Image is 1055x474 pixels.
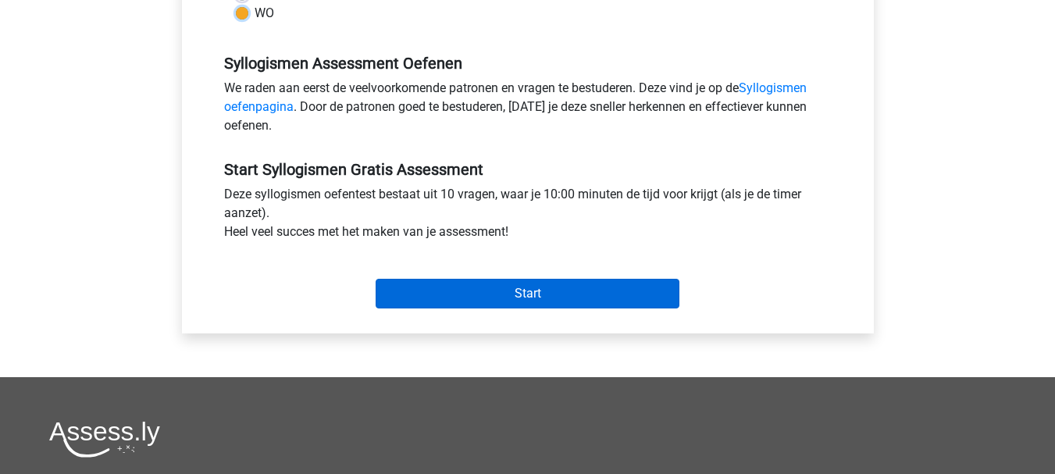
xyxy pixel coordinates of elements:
[224,160,832,179] h5: Start Syllogismen Gratis Assessment
[224,54,832,73] h5: Syllogismen Assessment Oefenen
[212,185,843,248] div: Deze syllogismen oefentest bestaat uit 10 vragen, waar je 10:00 minuten de tijd voor krijgt (als ...
[376,279,679,308] input: Start
[49,421,160,458] img: Assessly logo
[212,79,843,141] div: We raden aan eerst de veelvoorkomende patronen en vragen te bestuderen. Deze vind je op de . Door...
[255,4,274,23] label: WO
